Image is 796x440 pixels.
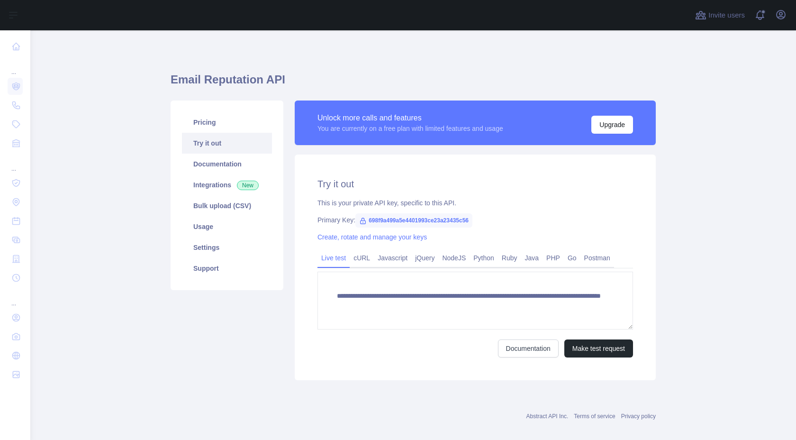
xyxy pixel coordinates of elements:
a: Go [564,250,580,266]
a: Abstract API Inc. [526,413,569,420]
span: 698f9a499a5e4401993ce23a23435c56 [355,213,472,228]
a: jQuery [411,250,438,266]
a: Support [182,258,272,279]
div: ... [8,288,23,307]
a: Create, rotate and manage your keys [317,233,427,241]
div: ... [8,154,23,173]
button: Upgrade [591,116,633,134]
a: Postman [580,250,614,266]
a: Integrations New [182,174,272,195]
a: Terms of service [574,413,615,420]
a: Settings [182,237,272,258]
a: Bulk upload (CSV) [182,195,272,216]
div: Primary Key: [317,215,633,225]
a: Pricing [182,112,272,133]
span: New [237,181,259,190]
a: cURL [350,250,374,266]
button: Make test request [564,339,633,357]
div: This is your private API key, specific to this API. [317,198,633,208]
a: NodeJS [438,250,470,266]
a: Python [470,250,498,266]
a: Documentation [182,154,272,174]
a: Documentation [498,339,559,357]
div: Unlock more calls and features [317,112,503,124]
a: Javascript [374,250,411,266]
a: Usage [182,216,272,237]
div: ... [8,57,23,76]
button: Invite users [693,8,747,23]
a: Privacy policy [621,413,656,420]
h1: Email Reputation API [171,72,656,95]
a: Ruby [498,250,521,266]
span: Invite users [708,10,745,21]
div: You are currently on a free plan with limited features and usage [317,124,503,133]
a: Java [521,250,543,266]
a: Live test [317,250,350,266]
h2: Try it out [317,177,633,191]
a: Try it out [182,133,272,154]
a: PHP [543,250,564,266]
